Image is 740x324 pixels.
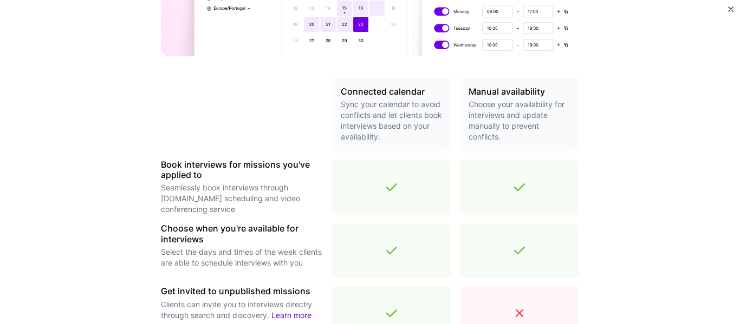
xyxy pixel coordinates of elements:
[161,286,323,296] h3: Get invited to unpublished missions
[161,182,323,215] p: Seamlessly book interviews through [DOMAIN_NAME] scheduling and video conferencing service
[161,299,323,321] p: Clients can invite you to interviews directly through search and discovery.
[469,99,570,142] p: Choose your availability for interviews and update manually to prevent conflicts.
[341,87,443,97] h3: Connected calendar
[728,6,733,18] button: Close
[341,99,443,142] p: Sync your calendar to avoid conflicts and let clients book interviews based on your availability.
[271,310,311,320] a: Learn more
[161,223,323,244] h3: Choose when you're available for interviews
[161,247,323,268] p: Select the days and times of the week clients are able to schedule interviews with you
[161,160,323,180] h3: Book interviews for missions you've applied to
[469,87,570,97] h3: Manual availability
